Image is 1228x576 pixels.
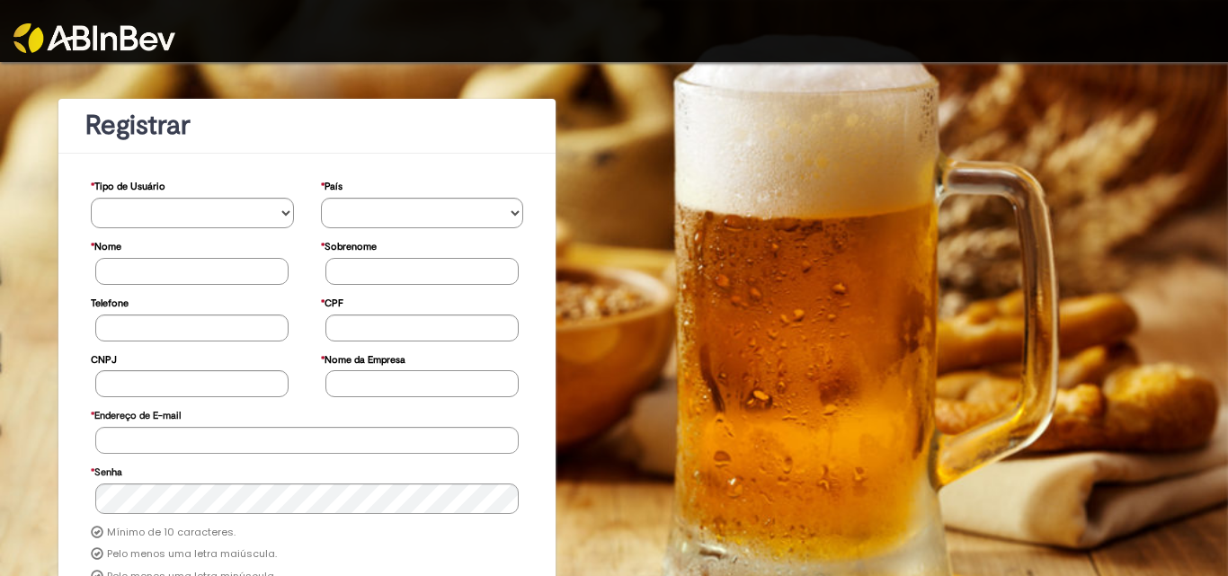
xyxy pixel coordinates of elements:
[107,526,236,540] label: Mínimo de 10 caracteres.
[321,288,343,315] label: CPF
[91,288,129,315] label: Telefone
[91,345,117,371] label: CNPJ
[107,547,277,562] label: Pelo menos uma letra maiúscula.
[321,345,405,371] label: Nome da Empresa
[91,401,181,427] label: Endereço de E-mail
[321,172,343,198] label: País
[91,232,121,258] label: Nome
[13,23,175,53] img: ABInbev-white.png
[91,457,122,483] label: Senha
[91,172,165,198] label: Tipo de Usuário
[321,232,377,258] label: Sobrenome
[85,111,529,140] h1: Registrar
